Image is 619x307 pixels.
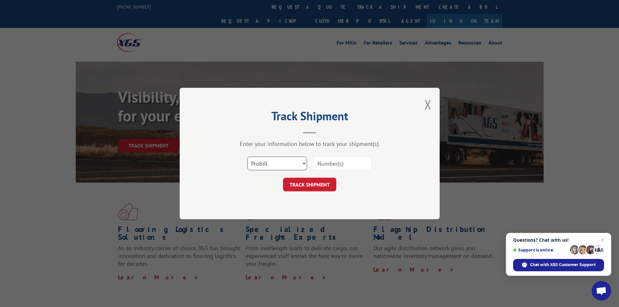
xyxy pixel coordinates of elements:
span: Chat with XGS Customer Support [530,262,596,268]
span: Questions? Chat with us! [513,237,604,243]
div: Open chat [592,281,611,301]
span: Support is online [513,248,568,252]
h2: Track Shipment [212,111,407,124]
div: Chat with XGS Customer Support [513,259,604,271]
input: Number(s) [312,157,372,170]
button: TRACK SHIPMENT [283,178,336,191]
span: Close chat [599,236,606,244]
button: Close modal [424,96,432,113]
div: Enter your information below to track your shipment(s). [212,140,407,147]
